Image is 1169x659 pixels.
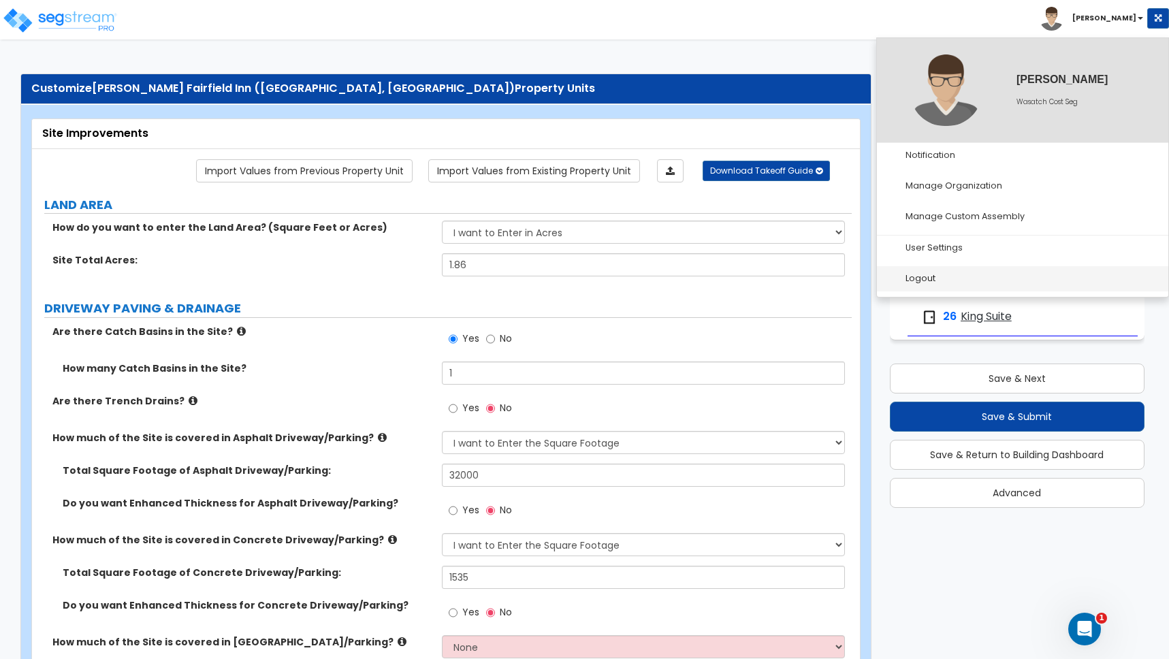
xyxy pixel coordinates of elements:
span: Yes [462,503,479,517]
label: How much of the Site is covered in Asphalt Driveway/Parking? [52,431,432,445]
div: [PERSON_NAME] [1016,79,1136,80]
input: No [486,605,495,620]
i: click for more info! [237,326,246,336]
span: King Suite [961,309,1012,325]
label: Are there Catch Basins in the Site? [52,325,432,338]
a: Import the dynamic attribute values from previous properties. [196,159,413,182]
label: How much of the Site is covered in [GEOGRAPHIC_DATA]/Parking? [52,635,432,649]
span: No [500,605,512,619]
span: No [500,503,512,517]
a: Manage Custom Assembly [877,204,1168,229]
input: Yes [449,401,458,416]
a: Import the dynamic attribute values from existing properties. [428,159,640,182]
label: How much of the Site is covered in Concrete Driveway/Parking? [52,533,432,547]
div: Wasatch Cost Seg [1016,101,1136,103]
i: click for more info! [398,637,406,647]
input: No [486,503,495,518]
img: door.png [921,309,938,325]
label: LAND AREA [44,196,852,214]
img: avatar.png [1040,7,1063,31]
label: How many Catch Basins in the Site? [63,361,432,375]
button: Advanced [890,478,1144,508]
span: Yes [462,332,479,345]
a: User Settings [877,236,1168,261]
i: click for more info! [189,396,197,406]
img: logo_pro_r.png [2,7,118,34]
img: avatar.png [910,54,982,126]
input: No [486,332,495,347]
label: Site Total Acres: [52,253,432,267]
label: Are there Trench Drains? [52,394,432,408]
span: Yes [462,605,479,619]
input: No [486,401,495,416]
a: Manage Organization [877,174,1168,199]
span: 1 [1096,613,1107,624]
button: Download Takeoff Guide [703,161,830,181]
button: Save & Return to Building Dashboard [890,440,1144,470]
a: Import the dynamic attributes value through Excel sheet [657,159,684,182]
div: Customize Property Units [31,81,861,97]
i: click for more info! [388,534,397,545]
button: Save & Submit [890,402,1144,432]
label: Total Square Footage of Concrete Driveway/Parking: [63,566,432,579]
span: No [500,332,512,345]
span: Yes [462,401,479,415]
a: Notification [877,143,1168,168]
iframe: Intercom live chat [1068,613,1101,645]
span: [PERSON_NAME] Fairfield Inn ([GEOGRAPHIC_DATA], [GEOGRAPHIC_DATA]) [92,80,515,96]
i: click for more info! [378,432,387,443]
a: Logout [877,266,1168,291]
label: Do you want Enhanced Thickness for Concrete Driveway/Parking? [63,598,432,612]
input: Yes [449,503,458,518]
label: How do you want to enter the Land Area? (Square Feet or Acres) [52,221,432,234]
b: [PERSON_NAME] [1072,13,1136,23]
span: Download Takeoff Guide [710,165,813,176]
label: Do you want Enhanced Thickness for Asphalt Driveway/Parking? [63,496,432,510]
input: Yes [449,605,458,620]
span: No [500,401,512,415]
div: Site Improvements [42,126,850,142]
span: 26 [943,309,957,325]
input: Yes [449,332,458,347]
label: DRIVEWAY PAVING & DRAINAGE [44,300,852,317]
button: Save & Next [890,364,1144,393]
label: Total Square Footage of Asphalt Driveway/Parking: [63,464,432,477]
